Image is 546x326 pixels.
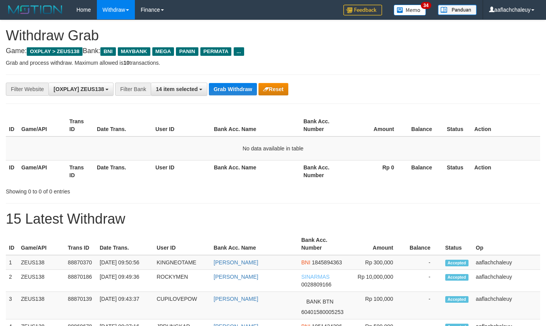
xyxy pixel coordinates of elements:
th: Rp 0 [348,160,406,182]
th: User ID [152,114,211,136]
button: 14 item selected [151,83,207,96]
a: [PERSON_NAME] [214,296,258,302]
span: SINARMAS [301,274,329,280]
span: BANK BTN [301,295,338,308]
a: [PERSON_NAME] [214,259,258,266]
span: Accepted [445,296,468,303]
td: 3 [6,292,18,319]
th: Status [444,114,471,136]
td: 88870186 [65,270,96,292]
span: PANIN [176,47,198,56]
button: Grab Withdraw [209,83,257,95]
th: Game/API [18,160,66,182]
span: Accepted [445,274,468,281]
th: Date Trans. [96,233,153,255]
span: BNI [301,259,310,266]
th: Status [444,160,471,182]
td: KINGNEOTAME [153,255,210,270]
th: Date Trans. [94,160,152,182]
span: Copy 0028809166 to clipboard [301,281,331,288]
th: Game/API [18,233,65,255]
td: ZEUS138 [18,270,65,292]
p: Grab and process withdraw. Maximum allowed is transactions. [6,59,540,67]
td: - [405,255,442,270]
th: Status [442,233,473,255]
th: ID [6,160,18,182]
td: CUPILOVEPOW [153,292,210,319]
th: Trans ID [65,233,96,255]
span: Copy 60401580005253 to clipboard [301,309,343,315]
td: aaflachchaleuy [473,270,540,292]
th: Balance [406,114,444,136]
h1: 15 Latest Withdraw [6,211,540,227]
td: aaflachchaleuy [473,292,540,319]
h4: Game: Bank: [6,47,540,55]
span: Copy 1845894363 to clipboard [312,259,342,266]
img: Feedback.jpg [343,5,382,16]
th: Game/API [18,114,66,136]
th: Bank Acc. Number [300,160,348,182]
td: Rp 300,000 [349,255,405,270]
th: Bank Acc. Name [211,114,300,136]
td: Rp 100,000 [349,292,405,319]
span: MAYBANK [118,47,150,56]
td: 88870139 [65,292,96,319]
td: [DATE] 09:43:37 [96,292,153,319]
th: ID [6,233,18,255]
span: 34 [421,2,431,9]
th: Action [471,114,540,136]
th: ID [6,114,18,136]
td: 1 [6,255,18,270]
td: [DATE] 09:50:56 [96,255,153,270]
span: [OXPLAY] ZEUS138 [53,86,104,92]
h1: Withdraw Grab [6,28,540,43]
a: [PERSON_NAME] [214,274,258,280]
th: Trans ID [66,114,94,136]
span: OXPLAY > ZEUS138 [27,47,83,56]
th: Bank Acc. Name [210,233,298,255]
th: Amount [349,233,405,255]
button: [OXPLAY] ZEUS138 [48,83,114,96]
img: panduan.png [438,5,477,15]
th: User ID [152,160,211,182]
div: Filter Bank [115,83,151,96]
td: 88870370 [65,255,96,270]
th: User ID [153,233,210,255]
td: No data available in table [6,136,540,160]
th: Bank Acc. Number [300,114,348,136]
td: ZEUS138 [18,292,65,319]
img: MOTION_logo.png [6,4,65,16]
span: ... [234,47,244,56]
td: 2 [6,270,18,292]
td: ZEUS138 [18,255,65,270]
th: Trans ID [66,160,94,182]
td: - [405,270,442,292]
th: Action [471,160,540,182]
td: - [405,292,442,319]
td: aaflachchaleuy [473,255,540,270]
th: Bank Acc. Name [211,160,300,182]
th: Balance [406,160,444,182]
span: MEGA [152,47,174,56]
img: Button%20Memo.svg [394,5,426,16]
th: Bank Acc. Number [298,233,349,255]
button: Reset [258,83,288,95]
span: PERMATA [200,47,232,56]
span: Accepted [445,260,468,266]
td: ROCKYMEN [153,270,210,292]
strong: 10 [123,60,129,66]
span: 14 item selected [156,86,198,92]
td: Rp 10,000,000 [349,270,405,292]
th: Date Trans. [94,114,152,136]
div: Showing 0 to 0 of 0 entries [6,185,222,195]
div: Filter Website [6,83,48,96]
th: Op [473,233,540,255]
span: BNI [100,47,115,56]
td: [DATE] 09:49:36 [96,270,153,292]
th: Balance [405,233,442,255]
th: Amount [348,114,406,136]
